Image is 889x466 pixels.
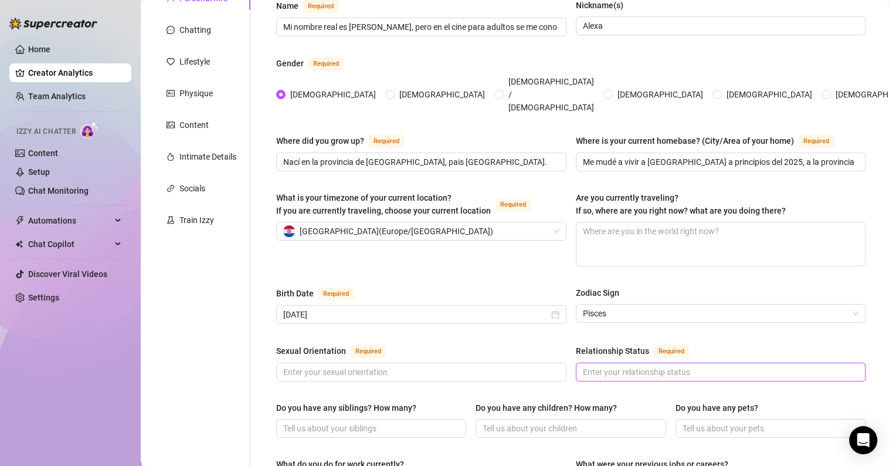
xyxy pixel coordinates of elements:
label: Where is your current homebase? (City/Area of your home) [576,134,847,148]
a: Settings [28,293,59,302]
span: idcard [167,89,175,97]
span: [DEMOGRAPHIC_DATA] [395,88,490,101]
div: Where is your current homebase? (City/Area of your home) [576,134,794,147]
span: picture [167,121,175,129]
span: [DEMOGRAPHIC_DATA] [722,88,817,101]
a: Creator Analytics [28,63,122,82]
a: Home [28,45,50,54]
div: Do you have any siblings? How many? [276,401,416,414]
span: Required [654,345,689,358]
label: Sexual Orientation [276,344,399,358]
img: logo-BBDzfeDw.svg [9,18,97,29]
div: Open Intercom Messenger [849,426,877,454]
a: Setup [28,167,50,177]
label: Birth Date [276,286,367,300]
span: Required [369,135,404,148]
span: Chat Copilot [28,235,111,254]
a: Chat Monitoring [28,186,89,195]
input: Nickname(s) [583,19,857,32]
span: experiment [167,216,175,224]
input: Do you have any pets? [683,422,856,435]
label: Gender [276,56,357,70]
span: thunderbolt [15,216,25,225]
div: Train Izzy [179,214,214,227]
div: Socials [179,182,205,195]
span: Are you currently traveling? If so, where are you right now? what are you doing there? [576,193,786,215]
div: Sexual Orientation [276,345,346,357]
label: Relationship Status [576,344,702,358]
div: Intimate Details [179,150,236,163]
span: Pisces [583,305,859,322]
span: [DEMOGRAPHIC_DATA] / [DEMOGRAPHIC_DATA] [504,75,599,114]
input: Do you have any children? How many? [483,422,656,435]
span: Required [351,345,386,358]
label: Do you have any children? How many? [476,401,625,414]
input: Birth Date [283,308,549,321]
div: Lifestyle [179,55,210,68]
span: [GEOGRAPHIC_DATA] ( Europe/[GEOGRAPHIC_DATA] ) [300,222,493,240]
input: Relationship Status [583,366,857,379]
span: Required [318,288,354,300]
input: Name [283,21,557,33]
div: Gender [276,57,304,70]
span: Required [496,198,531,211]
input: Sexual Orientation [283,366,557,379]
a: Content [28,148,58,158]
input: Where did you grow up? [283,156,557,168]
label: Do you have any pets? [676,401,766,414]
div: Do you have any children? How many? [476,401,617,414]
span: Izzy AI Chatter [16,126,76,137]
div: Do you have any pets? [676,401,758,414]
div: Birth Date [276,287,314,300]
a: Discover Viral Videos [28,269,107,279]
span: message [167,26,175,34]
input: Where is your current homebase? (City/Area of your home) [583,156,857,168]
label: Where did you grow up? [276,134,417,148]
div: Relationship Status [576,345,649,357]
img: Chat Copilot [15,240,23,248]
span: [DEMOGRAPHIC_DATA] [286,88,381,101]
span: Required [799,135,834,148]
span: What is your timezone of your current location? If you are currently traveling, choose your curre... [276,193,491,215]
div: Chatting [179,23,211,36]
img: hr [283,225,295,237]
span: fire [167,153,175,161]
span: [DEMOGRAPHIC_DATA] [613,88,708,101]
label: Zodiac Sign [576,286,627,299]
div: Physique [179,87,213,100]
span: link [167,184,175,193]
input: Do you have any siblings? How many? [283,422,457,435]
span: Required [308,58,344,70]
img: AI Chatter [80,121,99,139]
div: Zodiac Sign [576,286,619,299]
a: Team Analytics [28,92,86,101]
span: heart [167,58,175,66]
div: Content [179,119,209,131]
label: Do you have any siblings? How many? [276,401,425,414]
div: Where did you grow up? [276,134,364,147]
span: Automations [28,211,111,230]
